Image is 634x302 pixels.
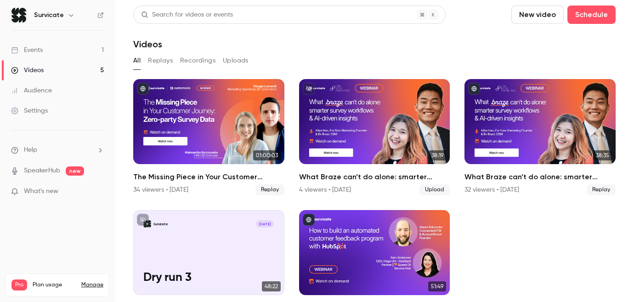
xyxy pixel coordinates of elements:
[567,6,616,24] button: Schedule
[303,83,315,95] button: unpublished
[11,106,48,115] div: Settings
[303,214,315,226] button: published
[143,271,274,285] p: Dry run 3
[11,279,27,291] span: Pro
[11,46,43,55] div: Events
[153,222,168,227] p: Survicate
[133,39,162,50] h1: Videos
[464,185,519,194] div: 32 viewers • [DATE]
[24,166,60,176] a: SpeakerHub
[133,79,284,195] li: The Missing Piece in Your Customer Journey: Zero-party Survey Data
[24,145,37,155] span: Help
[299,171,450,182] h2: What Braze can’t do alone: smarter survey workflows & AI-driven insights
[587,184,616,195] span: Replay
[299,185,351,194] div: 4 viewers • [DATE]
[34,11,64,20] h6: Survicate
[253,150,281,160] span: 01:00:03
[511,6,564,24] button: New video
[133,79,284,195] a: 01:00:03The Missing Piece in Your Customer Journey: Zero-party Survey Data34 viewers • [DATE]Replay
[11,66,44,75] div: Videos
[468,83,480,95] button: published
[66,166,84,176] span: new
[464,79,616,195] li: What Braze can’t do alone: smarter survey workflows & AI-driven insights
[133,6,616,296] section: Videos
[148,53,173,68] button: Replays
[11,8,26,23] img: Survicate
[24,187,58,196] span: What's new
[428,281,446,291] span: 51:49
[429,150,446,160] span: 38:19
[133,171,284,182] h2: The Missing Piece in Your Customer Journey: Zero-party Survey Data
[93,188,104,196] iframe: Noticeable Trigger
[299,79,450,195] li: What Braze can’t do alone: smarter survey workflows & AI-driven insights
[299,79,450,195] a: 38:19What Braze can’t do alone: smarter survey workflows & AI-driven insights4 viewers • [DATE]Up...
[11,86,52,95] div: Audience
[133,185,188,194] div: 34 viewers • [DATE]
[223,53,249,68] button: Uploads
[133,53,141,68] button: All
[255,184,284,195] span: Replay
[33,281,76,289] span: Plan usage
[464,79,616,195] a: 38:35What Braze can’t do alone: smarter survey workflows & AI-driven insights32 viewers • [DATE]R...
[262,281,281,291] span: 48:22
[11,145,104,155] li: help-dropdown-opener
[180,53,215,68] button: Recordings
[464,171,616,182] h2: What Braze can’t do alone: smarter survey workflows & AI-driven insights
[141,10,233,20] div: Search for videos or events
[593,150,612,160] span: 38:35
[81,281,103,289] a: Manage
[137,214,149,226] button: unpublished
[137,83,149,95] button: published
[419,184,450,195] span: Upload
[256,220,274,228] span: [DATE]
